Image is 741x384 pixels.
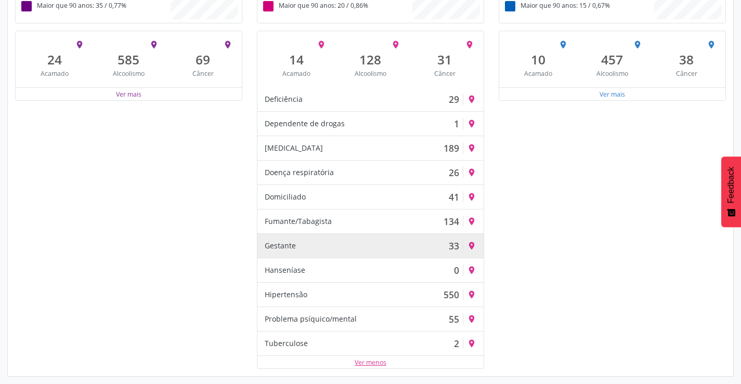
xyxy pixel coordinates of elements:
div: 69 [173,52,233,67]
i: place [75,40,84,49]
div: Câncer [173,69,233,78]
div: Acamado [25,69,85,78]
div: 0 [454,264,459,276]
button: Ver mais [599,89,626,99]
i: place [467,241,476,250]
div: Fumante/Tabagista [265,216,332,227]
div: 585 [99,52,159,67]
div: [MEDICAL_DATA] [265,142,323,154]
i: place [633,40,642,49]
div: Alcoolismo [582,69,642,78]
div: Hanseníase [265,264,305,276]
i: place [467,192,476,202]
div: 24 [25,52,85,67]
div: Câncer [415,69,475,78]
div: Alcoolismo [341,69,400,78]
i: place [223,40,232,49]
i: place [317,40,326,49]
i: place [467,217,476,226]
div: 550 [444,289,459,300]
i: place [467,339,476,348]
div: 31 [415,52,475,67]
button: Ver menos [354,357,387,367]
div: Tuberculose [265,338,308,349]
div: Alcoolismo [99,69,159,78]
div: 26 [449,167,459,178]
i: place [467,143,476,153]
div: Doença respiratória [265,167,334,178]
div: 33 [449,240,459,251]
div: Hipertensão [265,289,307,300]
i: place [391,40,400,49]
div: Deficiência [265,94,303,105]
span: Feedback [726,167,736,203]
i: place [467,266,476,275]
i: place [465,40,474,49]
button: Ver mais [115,89,142,99]
button: Feedback - Mostrar pesquisa [721,156,741,227]
div: 457 [582,52,642,67]
div: 41 [449,191,459,203]
i: place [467,119,476,128]
div: 128 [341,52,400,67]
div: 189 [444,142,459,154]
div: Câncer [657,69,717,78]
div: Gestante [265,240,296,251]
div: 38 [657,52,717,67]
i: place [149,40,159,49]
div: 14 [267,52,327,67]
div: 134 [444,216,459,227]
div: 2 [454,338,459,349]
div: Acamado [267,69,327,78]
i: place [467,290,476,299]
i: place [467,314,476,324]
div: 1 [454,118,459,129]
div: Dependente de drogas [265,118,345,129]
div: 29 [449,94,459,105]
i: place [467,95,476,104]
div: Acamado [509,69,568,78]
div: Problema psíquico/mental [265,313,357,325]
div: Domiciliado [265,191,306,203]
div: 10 [509,52,568,67]
i: place [558,40,568,49]
div: 55 [449,313,459,325]
i: place [707,40,716,49]
i: place [467,168,476,177]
